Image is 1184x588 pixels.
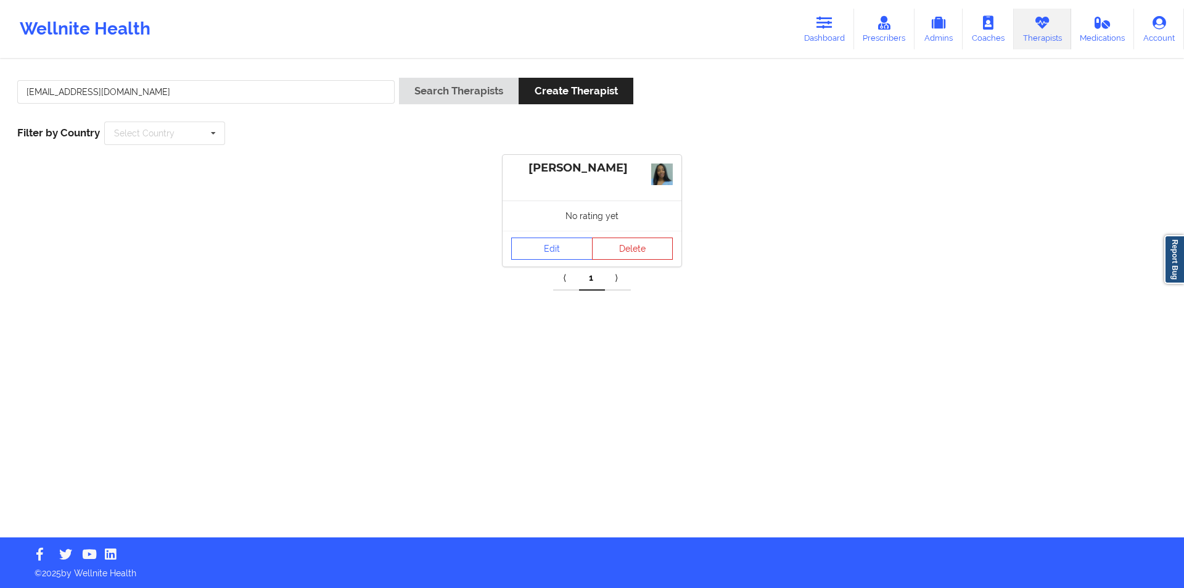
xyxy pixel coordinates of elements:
input: Search Keywords [17,80,395,104]
a: Dashboard [795,9,854,49]
a: Coaches [963,9,1014,49]
span: Filter by Country [17,126,100,139]
img: 36a45dee-9736-48a3-847c-c85cf52c5f8fWellnite_pic.jpg [651,164,673,185]
a: Admins [915,9,963,49]
div: Pagination Navigation [553,266,631,291]
button: Delete [592,238,673,260]
a: Report Bug [1164,235,1184,284]
a: Prescribers [854,9,915,49]
a: Therapists [1014,9,1071,49]
p: © 2025 by Wellnite Health [26,558,1158,579]
a: Medications [1071,9,1135,49]
div: No rating yet [503,201,681,231]
a: Next item [605,266,631,291]
button: Search Therapists [399,78,519,104]
a: 1 [579,266,605,291]
div: Select Country [114,129,175,138]
a: Account [1134,9,1184,49]
a: Previous item [553,266,579,291]
button: Create Therapist [519,78,633,104]
div: [PERSON_NAME] [511,161,673,175]
a: Edit [511,238,593,260]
